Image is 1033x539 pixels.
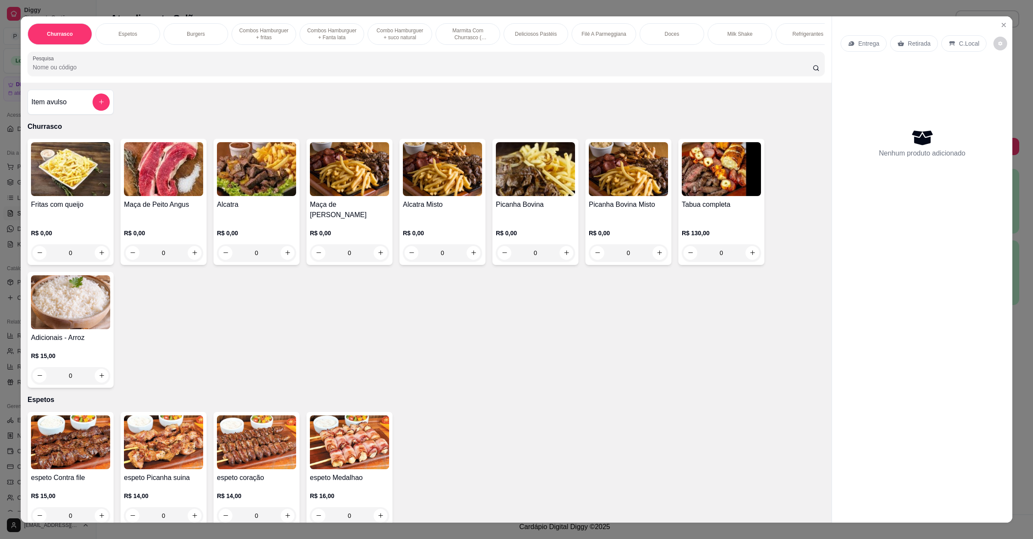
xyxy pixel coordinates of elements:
p: R$ 130,00 [682,229,761,237]
img: product-image [403,142,482,196]
p: Combos Hamburguer + Fanta lata [307,27,357,41]
p: Marmita Com Churrasco ( Novidade ) [443,27,493,41]
h4: Picanha Bovina Misto [589,199,668,210]
button: decrease-product-quantity [219,509,232,523]
img: product-image [31,415,110,469]
p: R$ 0,00 [124,229,203,237]
h4: espeto Medalhao [310,473,389,483]
p: R$ 0,00 [31,229,110,237]
p: Churrasco [47,31,73,37]
h4: espeto Picanha suina [124,473,203,483]
p: Combo Hamburguer + suco natural [375,27,425,41]
button: decrease-product-quantity [126,509,139,523]
label: Pesquisa [33,55,57,62]
h4: Tabua completa [682,199,761,210]
img: product-image [217,142,296,196]
p: Filé A Parmeggiana [581,31,626,37]
p: Espetos [28,395,825,405]
p: Entrega [858,39,879,48]
p: R$ 16,00 [310,492,389,500]
button: decrease-product-quantity [312,509,325,523]
p: C.Local [959,39,979,48]
h4: Item avulso [31,97,67,107]
button: increase-product-quantity [281,509,294,523]
p: R$ 15,00 [31,492,110,500]
p: Retirada [908,39,931,48]
h4: Maça de [PERSON_NAME] [310,199,389,220]
img: product-image [124,142,203,196]
img: product-image [496,142,575,196]
button: Close [997,18,1011,32]
h4: espeto coração [217,473,296,483]
h4: Fritas com queijo [31,199,110,210]
img: product-image [589,142,668,196]
p: R$ 0,00 [217,229,296,237]
h4: Maça de Peito Angus [124,199,203,210]
button: increase-product-quantity [95,509,108,523]
p: Burgers [187,31,205,37]
p: Combos Hamburguer + fritas [239,27,289,41]
button: add-separate-item [93,93,110,111]
img: product-image [310,142,389,196]
button: increase-product-quantity [95,369,108,383]
button: decrease-product-quantity [33,369,46,383]
h4: Adicionais - Arroz [31,333,110,343]
h4: Picanha Bovina [496,199,575,210]
p: Doces [665,31,679,37]
img: product-image [31,142,110,196]
img: product-image [310,415,389,469]
p: R$ 14,00 [217,492,296,500]
button: decrease-product-quantity [993,37,1007,50]
p: R$ 0,00 [496,229,575,237]
p: Espetos [118,31,137,37]
button: increase-product-quantity [374,509,387,523]
button: increase-product-quantity [188,509,201,523]
p: R$ 15,00 [31,352,110,360]
button: decrease-product-quantity [33,509,46,523]
img: product-image [31,275,110,329]
img: product-image [682,142,761,196]
p: R$ 0,00 [589,229,668,237]
p: R$ 0,00 [310,229,389,237]
p: Deliciosos Pastéis [515,31,557,37]
img: product-image [124,415,203,469]
p: Milk Shake [727,31,753,37]
h4: espeto Contra file [31,473,110,483]
p: R$ 14,00 [124,492,203,500]
img: product-image [217,415,296,469]
h4: Alcatra [217,199,296,210]
h4: Alcatra Misto [403,199,482,210]
input: Pesquisa [33,63,813,72]
p: Nenhum produto adicionado [879,148,965,159]
p: R$ 0,00 [403,229,482,237]
p: Churrasco [28,122,825,132]
p: Refrigerantes [792,31,823,37]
